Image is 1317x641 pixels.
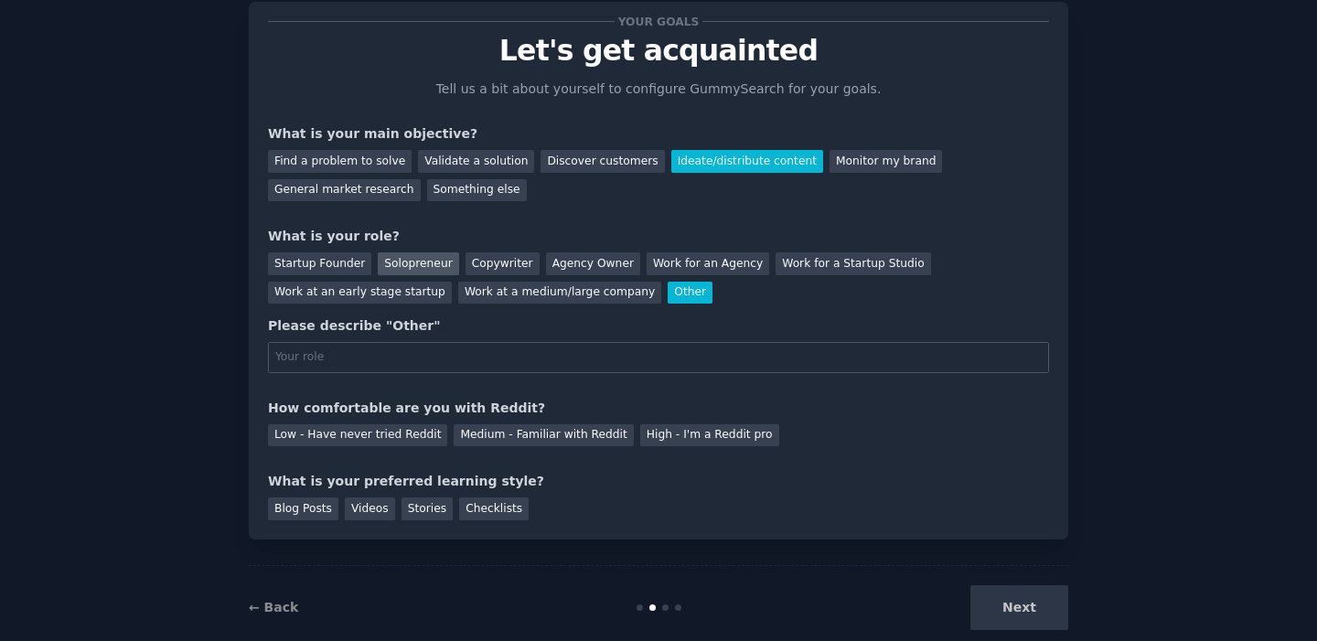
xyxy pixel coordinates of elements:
[454,424,633,447] div: Medium - Familiar with Reddit
[418,150,534,173] div: Validate a solution
[402,497,453,520] div: Stories
[459,497,529,520] div: Checklists
[458,282,661,304] div: Work at a medium/large company
[615,12,702,31] span: Your goals
[268,252,371,275] div: Startup Founder
[268,150,412,173] div: Find a problem to solve
[268,424,447,447] div: Low - Have never tried Reddit
[671,150,823,173] div: Ideate/distribute content
[466,252,540,275] div: Copywriter
[268,179,421,202] div: General market research
[830,150,942,173] div: Monitor my brand
[268,316,1049,336] div: Please describe "Other"
[268,35,1049,67] p: Let's get acquainted
[546,252,640,275] div: Agency Owner
[268,399,1049,418] div: How comfortable are you with Reddit?
[268,342,1049,373] input: Your role
[268,227,1049,246] div: What is your role?
[541,150,664,173] div: Discover customers
[428,80,889,99] p: Tell us a bit about yourself to configure GummySearch for your goals.
[776,252,930,275] div: Work for a Startup Studio
[640,424,779,447] div: High - I'm a Reddit pro
[268,124,1049,144] div: What is your main objective?
[427,179,527,202] div: Something else
[268,282,452,304] div: Work at an early stage startup
[249,600,298,614] a: ← Back
[268,472,1049,491] div: What is your preferred learning style?
[668,282,712,304] div: Other
[647,252,769,275] div: Work for an Agency
[378,252,458,275] div: Solopreneur
[345,497,395,520] div: Videos
[268,497,338,520] div: Blog Posts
